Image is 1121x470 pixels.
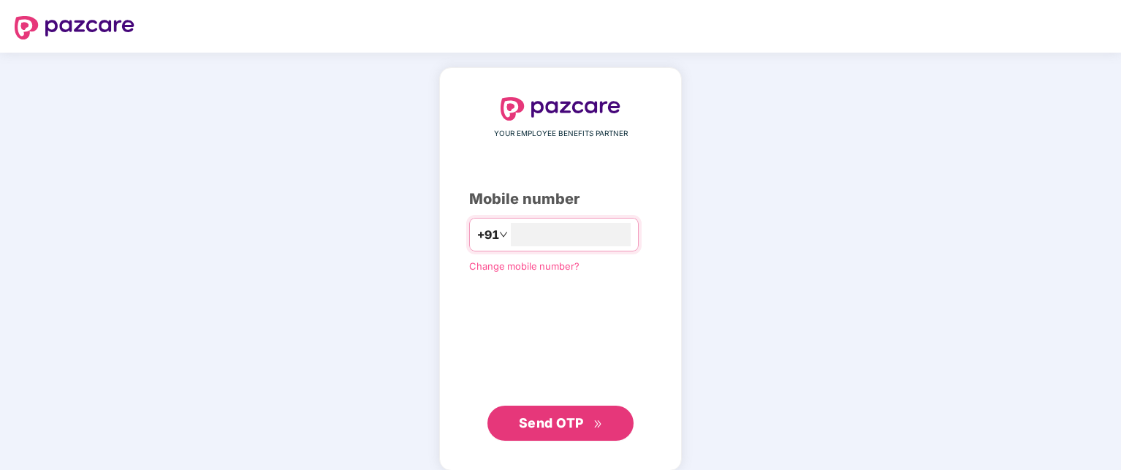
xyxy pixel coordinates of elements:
[494,128,628,140] span: YOUR EMPLOYEE BENEFITS PARTNER
[499,230,508,239] span: down
[487,406,634,441] button: Send OTPdouble-right
[593,420,603,429] span: double-right
[519,415,584,431] span: Send OTP
[469,188,652,211] div: Mobile number
[15,16,134,39] img: logo
[477,226,499,244] span: +91
[501,97,620,121] img: logo
[469,260,579,272] a: Change mobile number?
